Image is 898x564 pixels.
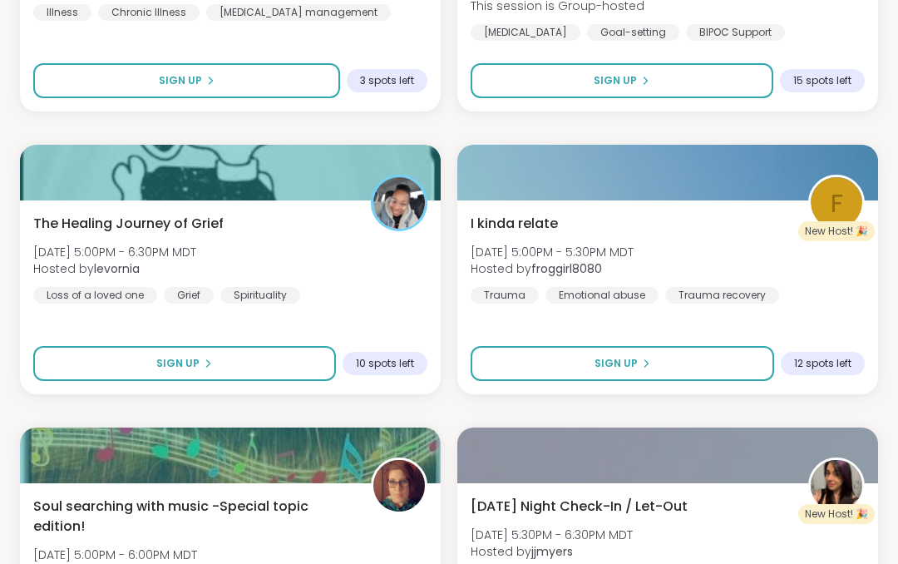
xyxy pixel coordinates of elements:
[595,356,638,371] span: Sign Up
[471,24,580,41] div: [MEDICAL_DATA]
[159,73,202,88] span: Sign Up
[356,357,414,370] span: 10 spots left
[164,287,214,304] div: Grief
[33,287,157,304] div: Loss of a loved one
[471,63,773,98] button: Sign Up
[33,4,91,21] div: Illness
[471,527,633,543] span: [DATE] 5:30PM - 6:30PM MDT
[798,504,875,524] div: New Host! 🎉
[471,260,634,277] span: Hosted by
[33,497,353,537] span: Soul searching with music -Special topic edition!
[594,73,637,88] span: Sign Up
[665,287,779,304] div: Trauma recovery
[798,221,875,241] div: New Host! 🎉
[33,214,224,234] span: The Healing Journey of Grief
[471,214,558,234] span: I kinda relate
[33,63,340,98] button: Sign Up
[33,260,196,277] span: Hosted by
[531,260,602,277] b: froggirl8080
[373,177,425,229] img: levornia
[471,497,688,517] span: [DATE] Night Check-In / Let-Out
[33,346,336,381] button: Sign Up
[156,356,200,371] span: Sign Up
[360,74,414,87] span: 3 spots left
[33,547,197,563] span: [DATE] 5:00PM - 6:00PM MDT
[471,346,774,381] button: Sign Up
[794,357,851,370] span: 12 spots left
[471,287,539,304] div: Trauma
[686,24,785,41] div: BIPOC Support
[587,24,679,41] div: Goal-setting
[831,184,843,223] span: f
[98,4,200,21] div: Chronic Illness
[33,244,196,260] span: [DATE] 5:00PM - 6:30PM MDT
[373,460,425,512] img: HeatherCM24
[471,543,633,560] span: Hosted by
[471,244,634,260] span: [DATE] 5:00PM - 5:30PM MDT
[811,460,862,512] img: jjmyers
[94,260,140,277] b: levornia
[545,287,659,304] div: Emotional abuse
[793,74,851,87] span: 15 spots left
[206,4,391,21] div: [MEDICAL_DATA] management
[531,543,573,560] b: jjmyers
[220,287,300,304] div: Spirituality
